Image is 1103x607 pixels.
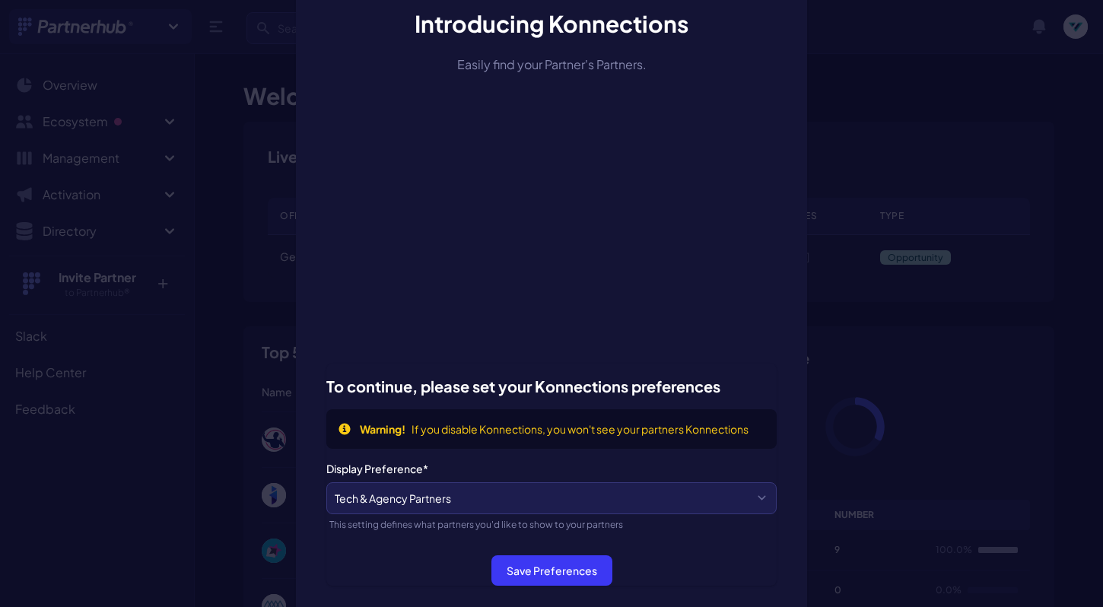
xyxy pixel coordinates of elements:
[326,376,777,397] h3: To continue, please set your Konnections preferences
[360,421,749,437] div: If you disable Konnections, you won't see your partners Konnections
[326,461,777,476] label: Display Preference*
[491,555,612,586] button: Save Preferences
[360,422,405,436] span: Warning!
[326,56,777,74] div: Easily find your Partner's Partners.
[326,10,777,37] h3: Introducing Konnections
[329,519,777,531] div: This setting defines what partners you'd like to show to your partners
